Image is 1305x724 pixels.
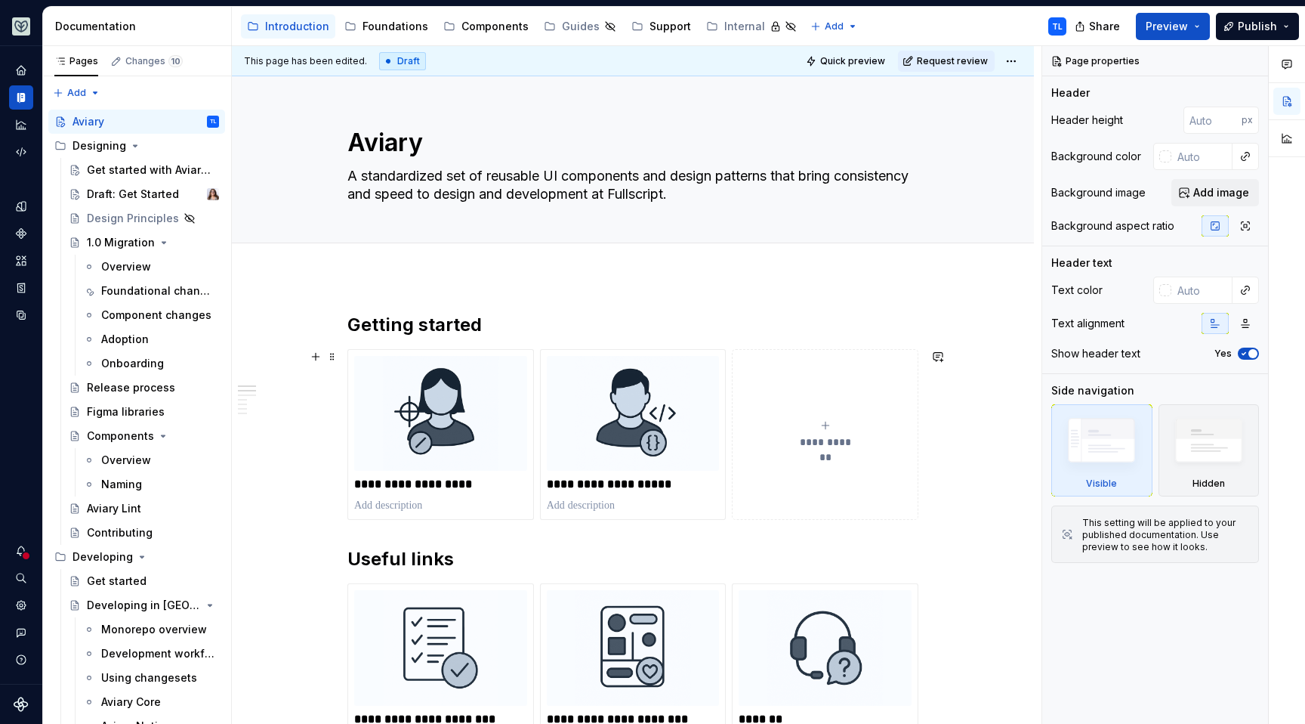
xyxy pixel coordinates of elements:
div: Get started with Aviary 1.0 [87,162,211,178]
input: Auto [1183,107,1242,134]
div: Designing [72,138,126,153]
span: Add [67,87,86,99]
img: 362c7791-9114-4821-b6f2-7d34fb5e8551.png [547,590,720,705]
div: Monorepo overview [101,622,207,637]
button: Publish [1216,13,1299,40]
a: Documentation [9,85,33,110]
div: Background image [1051,185,1146,200]
img: 3cdb63b5-f548-4d1e-b322-2ee61b608750.png [739,590,912,705]
a: Data sources [9,303,33,327]
a: Monorepo overview [77,617,225,642]
div: Foundations [362,19,428,34]
div: Aviary Lint [87,501,141,516]
label: Yes [1214,348,1232,360]
div: Contributing [87,525,153,540]
button: Request review [898,51,995,72]
div: Draft [379,52,426,70]
span: 10 [168,55,183,67]
a: Analytics [9,113,33,137]
a: Components [437,14,535,39]
a: Aviary Lint [63,497,225,521]
a: 1.0 Migration [63,231,225,255]
div: Adoption [101,332,149,347]
a: Components [63,424,225,448]
img: Brittany Hogg [207,188,219,200]
svg: Supernova Logo [14,697,29,712]
div: Designing [48,134,225,158]
button: Add [806,16,862,37]
a: Overview [77,255,225,279]
div: Support [649,19,691,34]
a: Internal [700,14,803,39]
a: Using changesets [77,666,225,690]
a: Get started with Aviary 1.0 [63,158,225,182]
input: Auto [1171,143,1232,170]
div: This setting will be applied to your published documentation. Use preview to see how it looks. [1082,517,1249,553]
div: Figma libraries [87,404,165,419]
a: Overview [77,448,225,472]
div: Pages [54,55,98,67]
div: Aviary Core [101,695,161,710]
p: px [1242,114,1253,126]
div: Introduction [265,19,329,34]
a: Foundations [338,14,434,39]
div: Components [87,429,154,444]
a: Support [625,14,697,39]
a: Code automation [9,140,33,164]
a: Settings [9,593,33,617]
span: Quick preview [820,55,885,67]
div: Naming [101,477,142,492]
textarea: Aviary [344,125,915,161]
a: Storybook stories [9,276,33,300]
a: Aviary Core [77,690,225,714]
div: Text alignment [1051,316,1125,331]
input: Auto [1171,277,1232,304]
button: Add image [1171,179,1259,206]
a: Contributing [63,521,225,545]
div: Components [461,19,529,34]
img: 256e2c79-9abd-4d59-8978-03feab5a3943.png [12,17,30,36]
div: Side navigation [1051,383,1134,398]
button: Notifications [9,539,33,563]
div: Header height [1051,113,1123,128]
div: Background color [1051,149,1141,164]
span: Share [1089,19,1120,34]
a: Component changes [77,303,225,327]
a: Onboarding [77,351,225,376]
span: This page has been edited. [244,55,367,67]
div: Developing in [GEOGRAPHIC_DATA] [87,598,201,613]
a: Introduction [241,14,335,39]
div: Guides [562,19,600,34]
button: Contact support [9,620,33,645]
a: Get started [63,569,225,593]
div: Developing [48,545,225,569]
div: Changes [125,55,183,67]
a: Development workflow [77,642,225,666]
div: Using changesets [101,670,197,685]
div: Header text [1051,255,1112,271]
a: Design Principles [63,206,225,231]
div: TL [1052,20,1063,32]
div: TL [210,114,216,129]
a: Naming [77,472,225,497]
button: Search ⌘K [9,566,33,590]
div: Show header text [1051,346,1140,361]
div: Background aspect ratio [1051,218,1174,234]
h2: Getting started [347,313,918,337]
div: Hidden [1158,404,1260,497]
a: Assets [9,249,33,273]
div: Component changes [101,308,211,323]
a: Components [9,221,33,246]
div: Design Principles [87,211,179,226]
button: Add [48,82,105,104]
div: Draft: Get Started [87,187,179,202]
div: Text color [1051,283,1103,298]
a: Design tokens [9,194,33,218]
